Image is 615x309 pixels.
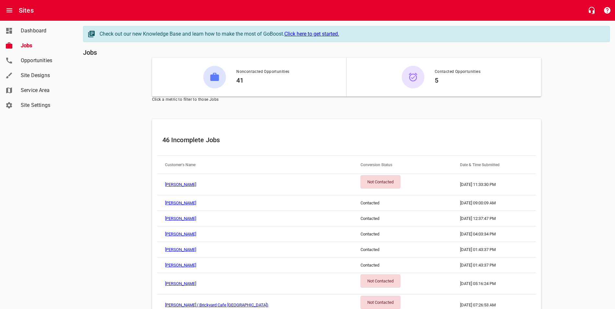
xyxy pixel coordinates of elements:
[21,57,70,64] span: Opportunities
[165,232,196,236] a: [PERSON_NAME]
[162,135,531,145] h6: 46 Incomplete Jobs
[157,226,536,242] a: [PERSON_NAME]Contacted[DATE] 04:03:34 PM
[152,58,346,97] button: Noncontacted Opportunities41
[353,242,452,257] td: Contacted
[165,182,196,187] a: [PERSON_NAME]
[452,242,536,257] td: [DATE] 01:43:37 PM
[435,69,480,75] span: Contacted Opportunities
[157,211,536,226] a: [PERSON_NAME]Contacted[DATE] 12:37:47 PM
[157,156,353,174] th: Customer's Name
[236,69,289,75] span: Noncontacted Opportunities
[21,27,70,35] span: Dashboard
[284,31,339,37] a: Click here to get started.
[353,257,452,273] td: Contacted
[361,296,400,309] div: Not Contacted
[353,226,452,242] td: Contacted
[157,257,536,273] a: [PERSON_NAME]Contacted[DATE] 01:43:37 PM
[100,30,603,38] div: Check out our new Knowledge Base and learn how to make the most of GoBoost.
[452,156,536,174] th: Date & Time Submitted
[236,75,289,86] h6: 41
[165,216,196,221] a: [PERSON_NAME]
[353,156,452,174] th: Conversion Status
[165,281,196,286] a: [PERSON_NAME]
[157,195,536,211] a: [PERSON_NAME]Contacted[DATE] 09:00:09 AM
[2,3,17,18] button: Open drawer
[21,42,70,50] span: Jobs
[21,72,70,79] span: Site Designs
[347,58,541,97] button: Contacted Opportunities5
[83,47,610,58] h6: Jobs
[452,273,536,294] td: [DATE] 05:16:24 PM
[353,195,452,211] td: Contacted
[165,263,196,268] a: [PERSON_NAME]
[21,101,70,109] span: Site Settings
[157,273,536,294] a: [PERSON_NAME]Not Contacted[DATE] 05:16:24 PM
[19,5,34,16] h6: Sites
[452,257,536,273] td: [DATE] 01:43:37 PM
[361,175,400,189] div: Not Contacted
[157,174,536,195] a: [PERSON_NAME]Not Contacted[DATE] 11:33:30 PM
[361,274,400,288] div: Not Contacted
[435,75,480,86] h6: 5
[165,303,268,307] a: [PERSON_NAME] ( Brickyard Cafe [GEOGRAPHIC_DATA])
[21,86,70,94] span: Service Area
[452,174,536,195] td: [DATE] 11:33:30 PM
[452,195,536,211] td: [DATE] 09:00:09 AM
[599,3,615,18] button: Support Portal
[584,3,599,18] button: Live Chat
[152,97,541,103] span: Click a metric to filter to those Jobs
[165,200,196,205] a: [PERSON_NAME]
[452,226,536,242] td: [DATE] 04:03:34 PM
[157,242,536,257] a: [PERSON_NAME]Contacted[DATE] 01:43:37 PM
[452,211,536,226] td: [DATE] 12:37:47 PM
[353,211,452,226] td: Contacted
[165,247,196,252] a: [PERSON_NAME]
